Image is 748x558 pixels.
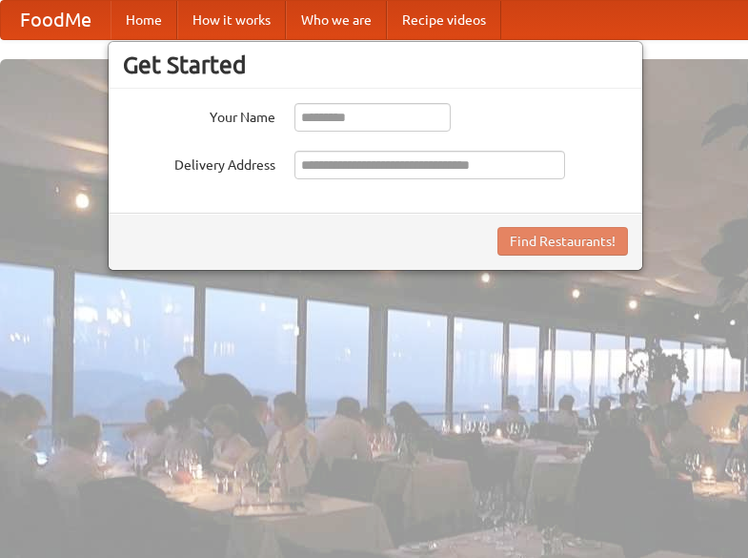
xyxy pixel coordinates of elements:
[111,1,177,39] a: Home
[286,1,387,39] a: Who we are
[123,151,275,175] label: Delivery Address
[497,227,628,256] button: Find Restaurants!
[387,1,501,39] a: Recipe videos
[177,1,286,39] a: How it works
[123,103,275,127] label: Your Name
[1,1,111,39] a: FoodMe
[123,51,628,79] h3: Get Started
